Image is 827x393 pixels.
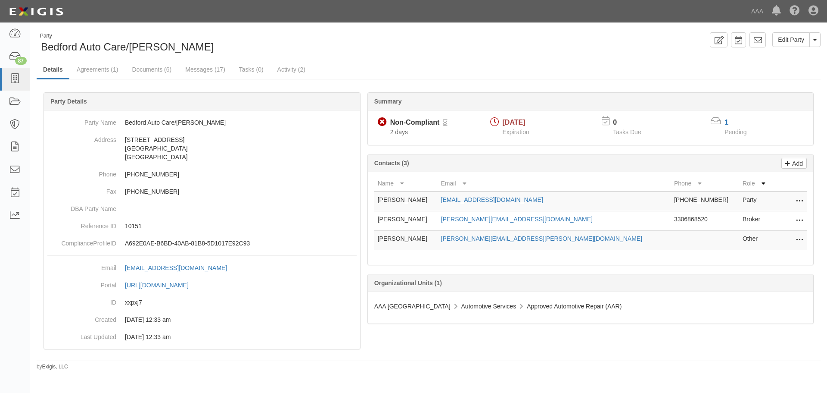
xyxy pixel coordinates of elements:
[390,118,440,128] div: Non-Compliant
[37,61,69,79] a: Details
[461,303,516,310] span: Automotive Services
[47,217,116,230] dt: Reference ID
[671,176,739,192] th: Phone
[438,176,671,192] th: Email
[47,277,116,289] dt: Portal
[374,231,438,250] td: [PERSON_NAME]
[374,160,409,167] b: Contacts (3)
[15,57,27,65] div: 87
[47,166,357,183] dd: [PHONE_NUMBER]
[47,311,357,328] dd: 03/10/2023 12:33 am
[47,294,357,311] dd: xxpxj7
[47,183,116,196] dt: Fax
[47,114,357,131] dd: Bedford Auto Care/[PERSON_NAME]
[772,32,810,47] a: Edit Party
[179,61,232,78] a: Messages (17)
[441,216,593,223] a: [PERSON_NAME][EMAIL_ADDRESS][DOMAIN_NAME]
[671,192,739,211] td: [PHONE_NUMBER]
[6,4,66,19] img: logo-5460c22ac91f19d4615b14bd174203de0afe785f0fc80cf4dbbc73dc1793850b.png
[374,176,438,192] th: Name
[47,259,116,272] dt: Email
[41,41,214,53] span: Bedford Auto Care/[PERSON_NAME]
[527,303,622,310] span: Approved Automotive Repair (AAR)
[790,158,803,168] p: Add
[47,235,116,248] dt: ComplianceProfileID
[47,131,116,144] dt: Address
[374,98,402,105] b: Summary
[374,192,438,211] td: [PERSON_NAME]
[441,235,643,242] a: [PERSON_NAME][EMAIL_ADDRESS][PERSON_NAME][DOMAIN_NAME]
[47,114,116,127] dt: Party Name
[374,280,442,286] b: Organizational Units (1)
[47,183,357,200] dd: [PHONE_NUMBER]
[47,200,116,213] dt: DBA Party Name
[125,264,227,272] div: [EMAIL_ADDRESS][DOMAIN_NAME]
[42,364,68,370] a: Exigis, LLC
[374,211,438,231] td: [PERSON_NAME]
[125,282,198,289] a: [URL][DOMAIN_NAME]
[37,363,68,371] small: by
[613,129,641,135] span: Tasks Due
[47,131,357,166] dd: [STREET_ADDRESS] [GEOGRAPHIC_DATA] [GEOGRAPHIC_DATA]
[47,311,116,324] dt: Created
[70,61,124,78] a: Agreements (1)
[47,166,116,179] dt: Phone
[47,328,116,341] dt: Last Updated
[125,239,357,248] p: A692E0AE-B6BD-40AB-81B8-5D1017E92C93
[271,61,312,78] a: Activity (2)
[503,119,525,126] span: [DATE]
[443,120,448,126] i: Pending Review
[125,264,236,271] a: [EMAIL_ADDRESS][DOMAIN_NAME]
[125,61,178,78] a: Documents (6)
[739,211,772,231] td: Broker
[724,119,728,126] a: 1
[390,129,408,135] span: Since 10/06/2025
[374,303,451,310] span: AAA [GEOGRAPHIC_DATA]
[47,328,357,346] dd: 03/10/2023 12:33 am
[40,32,214,40] div: Party
[37,32,422,54] div: Bedford Auto Care/McGroarty
[125,222,357,230] p: 10151
[233,61,270,78] a: Tasks (0)
[441,196,543,203] a: [EMAIL_ADDRESS][DOMAIN_NAME]
[724,129,746,135] span: Pending
[739,192,772,211] td: Party
[739,231,772,250] td: Other
[747,3,768,20] a: AAA
[613,118,652,128] p: 0
[378,118,387,127] i: Non-Compliant
[50,98,87,105] b: Party Details
[781,158,807,169] a: Add
[790,6,800,16] i: Help Center - Complianz
[671,211,739,231] td: 3306868520
[739,176,772,192] th: Role
[47,294,116,307] dt: ID
[503,129,529,135] span: Expiration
